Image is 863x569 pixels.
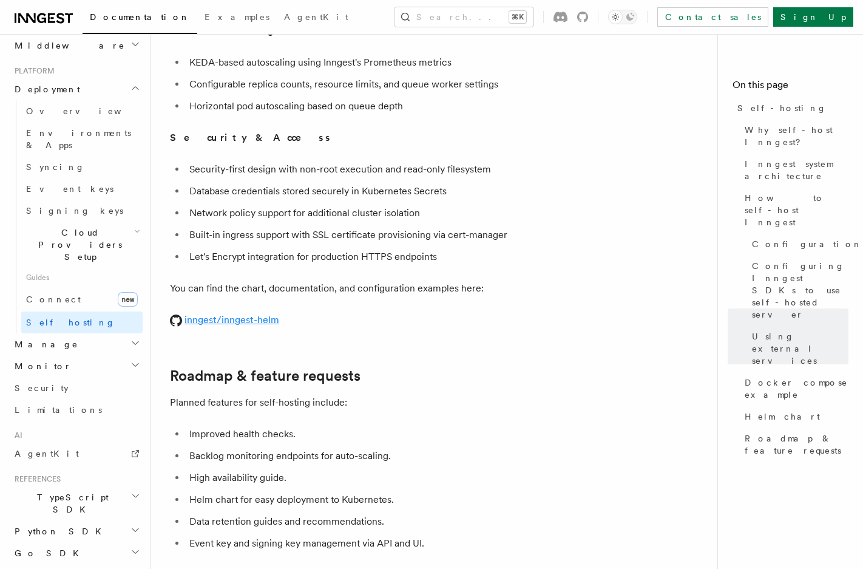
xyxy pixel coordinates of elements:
button: Monitor [10,355,143,377]
span: Connect [26,295,81,304]
h4: On this page [733,78,848,97]
span: Guides [21,268,143,287]
li: Configurable replica counts, resource limits, and queue worker settings [186,76,655,93]
span: AgentKit [284,12,348,22]
a: Event keys [21,178,143,200]
span: Manage [10,338,78,350]
a: Using external services [747,325,848,372]
span: Using external services [752,330,848,367]
li: High availability guide. [186,469,655,486]
span: Cloud Providers Setup [21,227,134,263]
span: Configuration [752,238,862,250]
a: Environments & Apps [21,122,143,156]
span: TypeScript SDK [10,491,131,516]
a: Configuration [747,233,848,255]
li: Database credentials stored securely in Kubernetes Secrets [186,183,655,200]
a: Signing keys [21,200,143,222]
span: Go SDK [10,547,86,559]
a: Self hosting [21,312,143,333]
button: Deployment [10,78,143,100]
span: AgentKit [15,449,79,458]
a: Syncing [21,156,143,178]
a: AgentKit [277,4,356,33]
li: Helm chart for easy deployment to Kubernetes. [186,491,655,508]
a: Connectnew [21,287,143,312]
li: Security-first design with non-root execution and read-only filesystem [186,161,655,178]
li: Horizontal pod autoscaling based on queue depth [186,98,655,115]
li: Backlog monitoring endpoints for auto-scaling. [186,448,655,465]
span: Middleware [10,39,125,52]
span: Limitations [15,405,102,415]
a: AgentKit [10,443,143,465]
button: Python SDK [10,520,143,542]
li: Network policy support for additional cluster isolation [186,205,655,222]
a: Why self-host Inngest? [740,119,848,153]
a: Contact sales [657,7,768,27]
span: Self-hosting [737,102,827,114]
p: Planned features for self-hosting include: [170,394,655,411]
a: Security [10,377,143,399]
span: How to self-host Inngest [745,192,848,228]
span: Docker compose example [745,376,848,401]
a: How to self-host Inngest [740,187,848,233]
li: Let's Encrypt integration for production HTTPS endpoints [186,248,655,265]
span: Environments & Apps [26,128,131,150]
span: Signing keys [26,206,123,216]
a: Self-hosting [733,97,848,119]
button: Cloud Providers Setup [21,222,143,268]
span: Self hosting [26,318,115,327]
span: new [118,292,138,307]
a: Overview [21,100,143,122]
a: Roadmap & feature requests [740,428,848,462]
span: Python SDK [10,525,109,537]
button: Go SDK [10,542,143,564]
span: Examples [205,12,269,22]
span: References [10,474,61,484]
button: Search...⌘K [394,7,533,27]
span: AI [10,431,22,440]
a: Sign Up [773,7,853,27]
div: Deployment [10,100,143,333]
span: Helm chart [745,411,820,423]
span: Documentation [90,12,190,22]
button: Toggle dark mode [608,10,637,24]
button: Middleware [10,35,143,56]
span: Inngest system architecture [745,158,848,182]
strong: Security & Access [170,132,332,143]
kbd: ⌘K [509,11,526,23]
a: Configuring Inngest SDKs to use self-hosted server [747,255,848,325]
span: Platform [10,66,55,76]
button: TypeScript SDK [10,486,143,520]
li: Built-in ingress support with SSL certificate provisioning via cert-manager [186,227,655,244]
span: Security [15,383,69,393]
span: Deployment [10,83,80,95]
span: Roadmap & feature requests [745,432,848,457]
span: Overview [26,106,151,116]
span: Event keys [26,184,113,194]
a: Inngest system architecture [740,153,848,187]
span: Monitor [10,360,72,372]
li: Improved health checks. [186,426,655,443]
a: Examples [197,4,277,33]
li: Event key and signing key management via API and UI. [186,535,655,552]
li: KEDA-based autoscaling using Inngest's Prometheus metrics [186,54,655,71]
span: Syncing [26,162,85,172]
p: You can find the chart, documentation, and configuration examples here: [170,280,655,297]
a: inngest/inngest-helm [170,314,279,325]
a: Documentation [83,4,197,34]
a: Docker compose example [740,372,848,406]
a: Limitations [10,399,143,421]
a: Roadmap & feature requests [170,367,360,384]
span: Configuring Inngest SDKs to use self-hosted server [752,260,848,321]
span: Why self-host Inngest? [745,124,848,148]
a: Helm chart [740,406,848,428]
li: Data retention guides and recommendations. [186,513,655,530]
button: Manage [10,333,143,355]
